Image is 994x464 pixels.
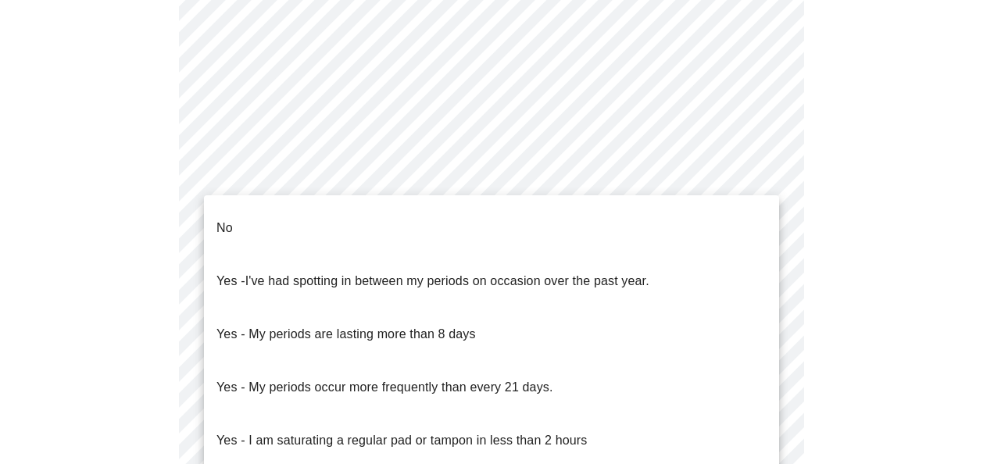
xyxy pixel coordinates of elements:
p: Yes - My periods are lasting more than 8 days [216,325,476,344]
p: Yes - My periods occur more frequently than every 21 days. [216,378,553,397]
span: I've had spotting in between my periods on occasion over the past year. [245,274,649,287]
p: Yes - [216,272,649,291]
p: Yes - I am saturating a regular pad or tampon in less than 2 hours [216,431,587,450]
p: No [216,219,233,237]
